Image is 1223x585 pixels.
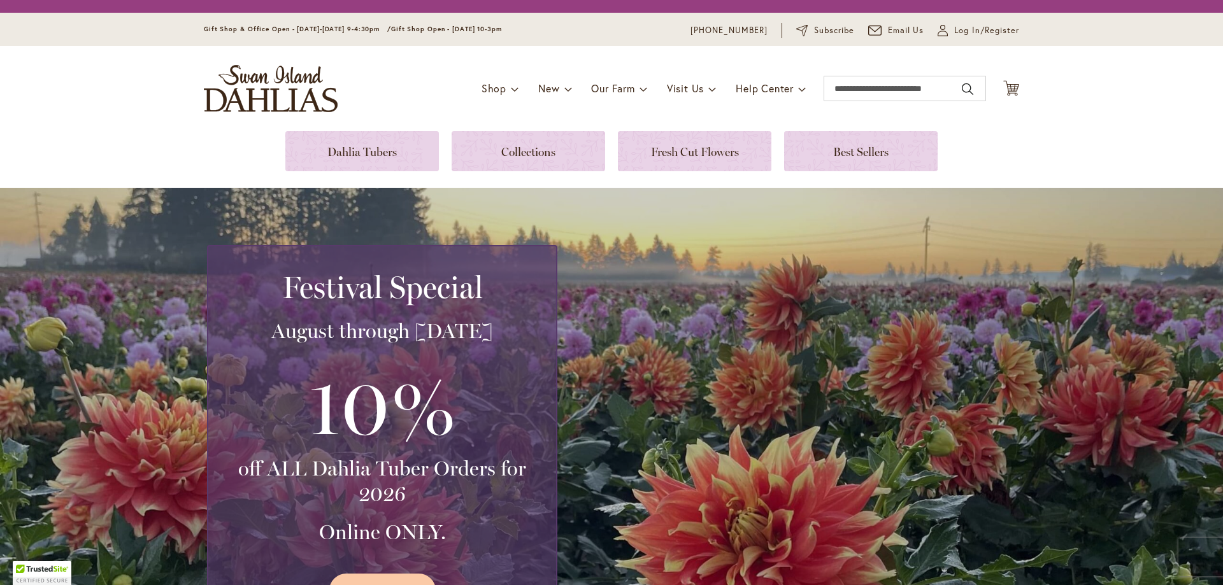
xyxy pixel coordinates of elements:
[224,519,541,545] h3: Online ONLY.
[667,81,704,95] span: Visit Us
[814,24,854,37] span: Subscribe
[204,65,338,112] a: store logo
[224,318,541,344] h3: August through [DATE]
[954,24,1019,37] span: Log In/Register
[204,25,391,33] span: Gift Shop & Office Open - [DATE]-[DATE] 9-4:30pm /
[224,456,541,507] h3: off ALL Dahlia Tuber Orders for 2026
[482,81,506,95] span: Shop
[538,81,559,95] span: New
[796,24,854,37] a: Subscribe
[224,269,541,305] h2: Festival Special
[938,24,1019,37] a: Log In/Register
[591,81,634,95] span: Our Farm
[224,356,541,456] h3: 10%
[391,25,502,33] span: Gift Shop Open - [DATE] 10-3pm
[962,79,973,99] button: Search
[690,24,768,37] a: [PHONE_NUMBER]
[868,24,924,37] a: Email Us
[888,24,924,37] span: Email Us
[736,81,794,95] span: Help Center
